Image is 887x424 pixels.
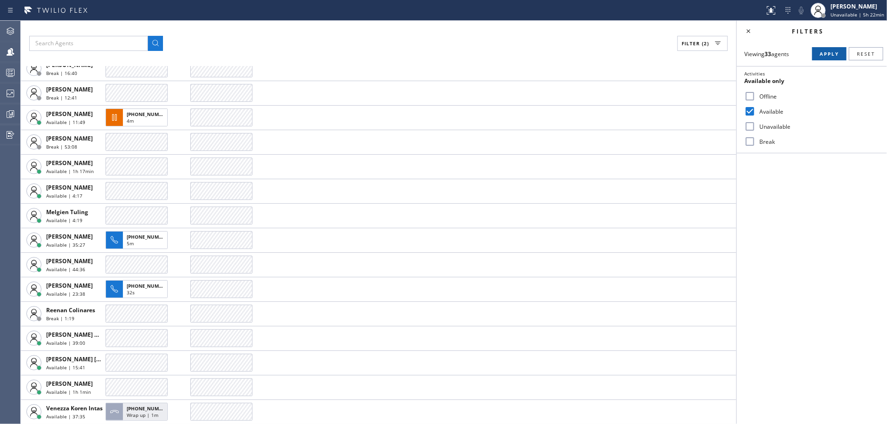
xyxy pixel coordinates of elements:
[46,110,93,118] span: [PERSON_NAME]
[29,36,148,51] input: Search Agents
[857,50,875,57] span: Reset
[46,282,93,290] span: [PERSON_NAME]
[127,111,170,117] span: [PHONE_NUMBER]
[106,277,171,301] button: [PHONE_NUMBER]32s
[830,11,884,18] span: Unavailable | 5h 22min
[756,138,879,146] label: Break
[46,340,85,346] span: Available | 39:00
[677,36,728,51] button: Filter (2)
[127,117,134,124] span: 4m
[849,47,883,60] button: Reset
[46,168,94,175] span: Available | 1h 17min
[46,315,74,322] span: Break | 1:19
[765,50,771,58] strong: 33
[46,134,93,142] span: [PERSON_NAME]
[744,50,789,58] span: Viewing agents
[106,400,171,424] button: [PHONE_NUMBER]Wrap up | 1m
[106,106,171,129] button: [PHONE_NUMBER]4m
[46,404,103,412] span: Venezza Koren Intas
[127,233,170,240] span: [PHONE_NUMBER]
[127,240,134,247] span: 5m
[812,47,846,60] button: Apply
[756,123,879,131] label: Unavailable
[744,70,879,77] div: Activities
[46,413,85,420] span: Available | 37:35
[106,228,171,252] button: [PHONE_NUMBER]5m
[46,364,85,371] span: Available | 15:41
[46,183,93,191] span: [PERSON_NAME]
[46,355,141,363] span: [PERSON_NAME] [PERSON_NAME]
[46,233,93,241] span: [PERSON_NAME]
[46,389,91,395] span: Available | 1h 1min
[756,92,879,100] label: Offline
[46,119,85,125] span: Available | 11:49
[46,266,85,273] span: Available | 44:36
[46,143,77,150] span: Break | 53:08
[795,4,808,17] button: Mute
[46,217,82,224] span: Available | 4:19
[46,85,93,93] span: [PERSON_NAME]
[127,283,170,289] span: [PHONE_NUMBER]
[792,27,824,35] span: Filters
[46,94,77,101] span: Break | 12:41
[682,40,709,47] span: Filter (2)
[46,306,95,314] span: Reenan Colinares
[46,192,82,199] span: Available | 4:17
[46,257,93,265] span: [PERSON_NAME]
[830,2,884,10] div: [PERSON_NAME]
[46,241,85,248] span: Available | 35:27
[756,108,879,116] label: Available
[46,291,85,297] span: Available | 23:38
[46,208,88,216] span: Melgien Tuling
[127,405,170,412] span: [PHONE_NUMBER]
[46,331,117,339] span: [PERSON_NAME] Guingos
[46,159,93,167] span: [PERSON_NAME]
[46,70,77,76] span: Break | 16:40
[820,50,839,57] span: Apply
[127,412,158,418] span: Wrap up | 1m
[744,77,784,85] span: Available only
[46,380,93,388] span: [PERSON_NAME]
[127,289,135,296] span: 32s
